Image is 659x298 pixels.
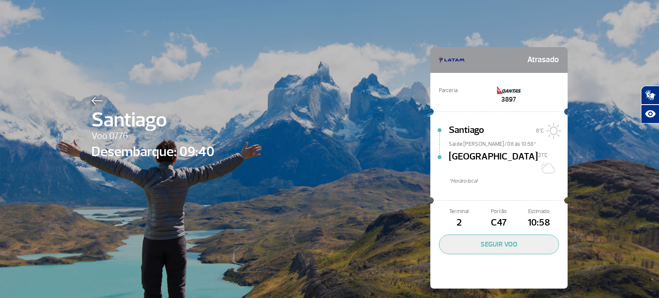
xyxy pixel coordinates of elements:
span: [GEOGRAPHIC_DATA] [449,150,538,177]
button: Abrir tradutor de língua de sinais. [641,86,659,105]
span: 8°C [536,127,544,134]
span: Sai de [PERSON_NAME]/08 às 10:58* [449,140,568,146]
span: Parceria: [439,87,458,95]
span: 2 [439,216,479,230]
span: Desembarque: 09:40 [91,141,215,162]
span: 21°C [538,152,548,159]
span: 10:58 [519,216,559,230]
span: Atrasado [527,51,559,69]
span: Portão [479,208,519,216]
span: C47 [479,216,519,230]
button: Abrir recursos assistivos. [641,105,659,123]
span: Estimado [519,208,559,216]
img: Sol com muitas nuvens [538,159,555,176]
span: Terminal [439,208,479,216]
span: 3897 [496,94,522,105]
span: Santiago [449,123,484,140]
button: SEGUIR VOO [439,235,559,254]
span: Voo 0776 [91,129,215,144]
div: Plugin de acessibilidade da Hand Talk. [641,86,659,123]
span: Santiago [91,105,215,135]
span: *Horáro local [449,177,568,185]
img: Sol [544,122,561,139]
